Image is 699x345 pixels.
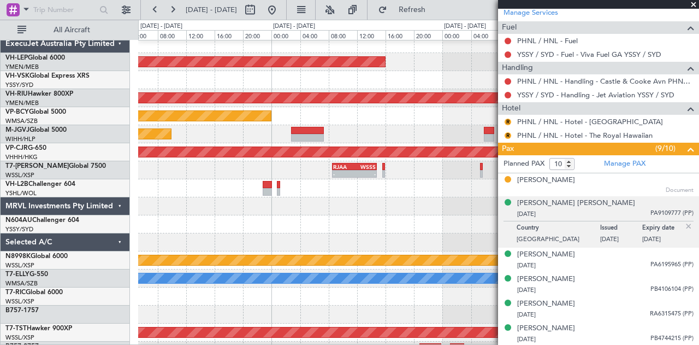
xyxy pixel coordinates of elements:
[5,307,39,314] a: B757-1757
[5,73,90,79] a: VH-VSKGlobal Express XRS
[186,5,237,15] span: [DATE] - [DATE]
[33,2,96,18] input: Trip Number
[5,271,48,278] a: T7-ELLYG-550
[354,171,376,177] div: -
[5,127,29,133] span: M-JGVJ
[5,253,31,260] span: N8998K
[5,261,34,270] a: WSSL/XSP
[5,289,26,296] span: T7-RIC
[129,30,158,40] div: 04:00
[517,210,536,218] span: [DATE]
[5,181,28,188] span: VH-L2B
[5,171,34,179] a: WSSL/XSP
[503,159,544,169] label: Planned PAX
[5,325,72,332] a: T7-TSTHawker 900XP
[505,119,511,125] button: R
[517,274,575,285] div: [PERSON_NAME]
[471,30,500,40] div: 04:00
[503,8,558,19] a: Manage Services
[517,90,674,100] a: YSSY / SYD - Handling - Jet Aviation YSSY / SYD
[5,63,39,71] a: YMEN/MEB
[5,253,68,260] a: N8998KGlobal 6000
[12,21,119,39] button: All Aircraft
[5,55,65,61] a: VH-LEPGlobal 6000
[517,286,536,294] span: [DATE]
[650,209,694,218] span: PA9109777 (PP)
[5,279,38,288] a: WMSA/SZB
[517,36,578,45] a: PHNL / HNL - Fuel
[517,323,575,334] div: [PERSON_NAME]
[5,91,28,97] span: VH-RIU
[357,30,386,40] div: 12:00
[517,175,575,186] div: [PERSON_NAME]
[642,224,684,235] p: Expiry date
[5,117,38,125] a: WMSA/SZB
[5,225,33,233] a: YSSY/SYD
[502,102,520,115] span: Hotel
[650,334,694,343] span: PB4744215 (PP)
[5,73,29,79] span: VH-VSK
[273,22,315,31] div: [DATE] - [DATE]
[5,217,79,224] a: N604AUChallenger 604
[5,217,32,224] span: N604AU
[5,145,46,151] a: VP-CJRG-650
[517,235,600,246] p: [GEOGRAPHIC_DATA]
[600,224,642,235] p: Issued
[373,1,439,19] button: Refresh
[5,297,34,306] a: WSSL/XSP
[517,249,575,260] div: [PERSON_NAME]
[642,235,684,246] p: [DATE]
[271,30,300,40] div: 00:00
[517,311,536,319] span: [DATE]
[666,186,694,195] span: Document
[5,109,29,115] span: VP-BCY
[140,22,182,31] div: [DATE] - [DATE]
[5,307,27,314] span: B757-1
[5,109,66,115] a: VP-BCYGlobal 5000
[650,260,694,270] span: PA6195965 (PP)
[186,30,215,40] div: 12:00
[517,224,600,235] p: Country
[5,181,75,188] a: VH-L2BChallenger 604
[517,299,575,309] div: [PERSON_NAME]
[5,153,38,161] a: VHHH/HKG
[517,335,536,343] span: [DATE]
[5,127,67,133] a: M-JGVJGlobal 5000
[650,309,694,319] span: RA6315475 (PP)
[414,30,442,40] div: 20:00
[5,99,39,107] a: YMEN/MEB
[5,55,28,61] span: VH-LEP
[28,26,115,34] span: All Aircraft
[600,235,642,246] p: [DATE]
[158,30,186,40] div: 08:00
[517,77,694,86] a: PHNL / HNL - Handling - Castle & Cooke Avn PHNL / HNL
[502,62,533,74] span: Handling
[329,30,357,40] div: 08:00
[684,221,694,231] img: close
[5,91,73,97] a: VH-RIUHawker 800XP
[5,271,29,278] span: T7-ELLY
[502,143,514,155] span: Pax
[655,143,676,154] span: (9/10)
[5,145,28,151] span: VP-CJR
[5,334,34,342] a: WSSL/XSP
[517,261,536,270] span: [DATE]
[517,117,663,126] a: PHNL / HNL - Hotel - [GEOGRAPHIC_DATA]
[5,163,106,169] a: T7-[PERSON_NAME]Global 7500
[502,21,517,34] span: Fuel
[5,163,69,169] span: T7-[PERSON_NAME]
[5,135,35,143] a: WIHH/HLP
[505,132,511,139] button: R
[389,6,435,14] span: Refresh
[650,285,694,294] span: PB4106104 (PP)
[517,50,661,59] a: YSSY / SYD - Fuel - Viva Fuel GA YSSY / SYD
[333,171,354,177] div: -
[354,163,376,170] div: WSSS
[444,22,486,31] div: [DATE] - [DATE]
[333,163,354,170] div: RJAA
[442,30,471,40] div: 00:00
[604,159,645,169] a: Manage PAX
[386,30,414,40] div: 16:00
[5,325,27,332] span: T7-TST
[215,30,243,40] div: 16:00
